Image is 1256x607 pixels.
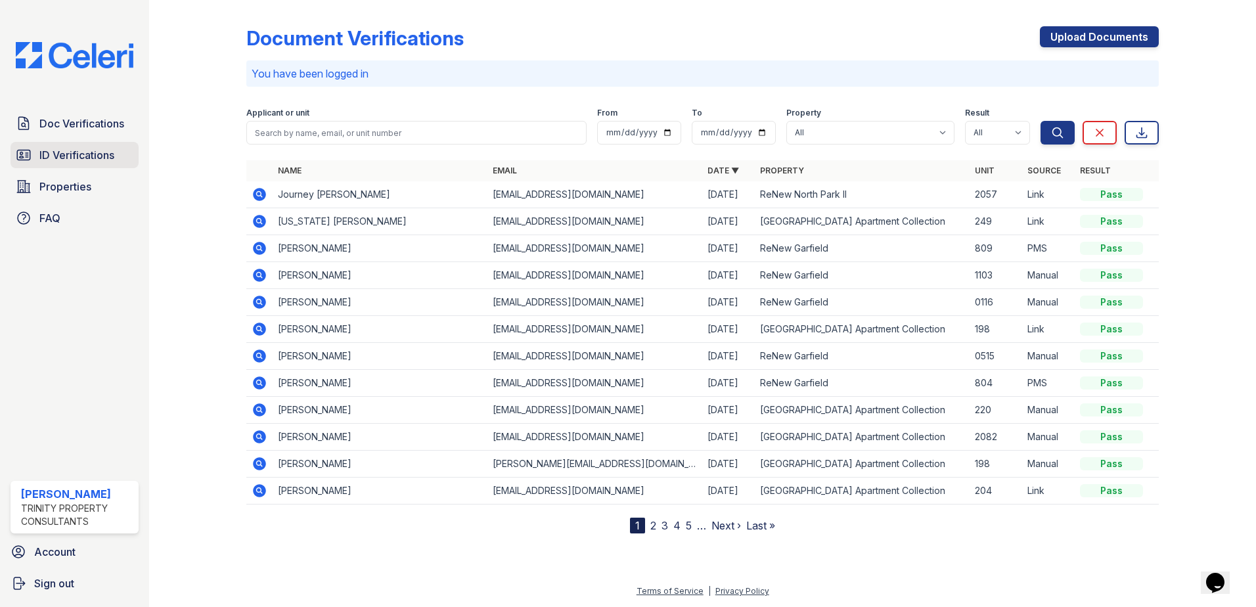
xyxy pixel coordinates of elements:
[487,235,702,262] td: [EMAIL_ADDRESS][DOMAIN_NAME]
[1040,26,1159,47] a: Upload Documents
[662,519,668,532] a: 3
[702,478,755,505] td: [DATE]
[702,397,755,424] td: [DATE]
[487,478,702,505] td: [EMAIL_ADDRESS][DOMAIN_NAME]
[786,108,821,118] label: Property
[5,570,144,596] a: Sign out
[1022,424,1075,451] td: Manual
[246,121,587,145] input: Search by name, email, or unit number
[34,544,76,560] span: Account
[702,451,755,478] td: [DATE]
[1022,181,1075,208] td: Link
[273,316,487,343] td: [PERSON_NAME]
[1022,316,1075,343] td: Link
[970,478,1022,505] td: 204
[755,289,970,316] td: ReNew Garfield
[702,343,755,370] td: [DATE]
[11,173,139,200] a: Properties
[1080,376,1143,390] div: Pass
[708,586,711,596] div: |
[1022,208,1075,235] td: Link
[487,316,702,343] td: [EMAIL_ADDRESS][DOMAIN_NAME]
[970,181,1022,208] td: 2057
[673,519,681,532] a: 4
[1080,166,1111,175] a: Result
[702,370,755,397] td: [DATE]
[1080,242,1143,255] div: Pass
[278,166,302,175] a: Name
[755,208,970,235] td: [GEOGRAPHIC_DATA] Apartment Collection
[5,42,144,68] img: CE_Logo_Blue-a8612792a0a2168367f1c8372b55b34899dd931a85d93a1a3d3e32e68fde9ad4.png
[970,343,1022,370] td: 0515
[5,539,144,565] a: Account
[755,424,970,451] td: [GEOGRAPHIC_DATA] Apartment Collection
[1080,323,1143,336] div: Pass
[39,210,60,226] span: FAQ
[702,289,755,316] td: [DATE]
[273,235,487,262] td: [PERSON_NAME]
[702,262,755,289] td: [DATE]
[252,66,1154,81] p: You have been logged in
[755,370,970,397] td: ReNew Garfield
[273,370,487,397] td: [PERSON_NAME]
[487,343,702,370] td: [EMAIL_ADDRESS][DOMAIN_NAME]
[21,486,133,502] div: [PERSON_NAME]
[755,316,970,343] td: [GEOGRAPHIC_DATA] Apartment Collection
[1022,478,1075,505] td: Link
[755,397,970,424] td: [GEOGRAPHIC_DATA] Apartment Collection
[273,397,487,424] td: [PERSON_NAME]
[39,147,114,163] span: ID Verifications
[11,205,139,231] a: FAQ
[746,519,775,532] a: Last »
[1022,235,1075,262] td: PMS
[487,208,702,235] td: [EMAIL_ADDRESS][DOMAIN_NAME]
[246,26,464,50] div: Document Verifications
[711,519,741,532] a: Next ›
[487,424,702,451] td: [EMAIL_ADDRESS][DOMAIN_NAME]
[487,262,702,289] td: [EMAIL_ADDRESS][DOMAIN_NAME]
[755,343,970,370] td: ReNew Garfield
[487,370,702,397] td: [EMAIL_ADDRESS][DOMAIN_NAME]
[970,235,1022,262] td: 809
[246,108,309,118] label: Applicant or unit
[702,208,755,235] td: [DATE]
[1201,554,1243,594] iframe: chat widget
[755,262,970,289] td: ReNew Garfield
[39,116,124,131] span: Doc Verifications
[273,262,487,289] td: [PERSON_NAME]
[487,289,702,316] td: [EMAIL_ADDRESS][DOMAIN_NAME]
[702,316,755,343] td: [DATE]
[1080,215,1143,228] div: Pass
[970,316,1022,343] td: 198
[755,451,970,478] td: [GEOGRAPHIC_DATA] Apartment Collection
[965,108,989,118] label: Result
[1022,370,1075,397] td: PMS
[39,179,91,194] span: Properties
[715,586,769,596] a: Privacy Policy
[1080,484,1143,497] div: Pass
[970,424,1022,451] td: 2082
[755,478,970,505] td: [GEOGRAPHIC_DATA] Apartment Collection
[273,208,487,235] td: [US_STATE] [PERSON_NAME]
[755,181,970,208] td: ReNew North Park II
[487,397,702,424] td: [EMAIL_ADDRESS][DOMAIN_NAME]
[755,235,970,262] td: ReNew Garfield
[1022,289,1075,316] td: Manual
[597,108,617,118] label: From
[1027,166,1061,175] a: Source
[1080,403,1143,416] div: Pass
[273,451,487,478] td: [PERSON_NAME]
[970,208,1022,235] td: 249
[702,235,755,262] td: [DATE]
[273,343,487,370] td: [PERSON_NAME]
[692,108,702,118] label: To
[1080,349,1143,363] div: Pass
[273,478,487,505] td: [PERSON_NAME]
[487,451,702,478] td: [PERSON_NAME][EMAIL_ADDRESS][DOMAIN_NAME]
[630,518,645,533] div: 1
[273,289,487,316] td: [PERSON_NAME]
[970,451,1022,478] td: 198
[970,397,1022,424] td: 220
[1080,430,1143,443] div: Pass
